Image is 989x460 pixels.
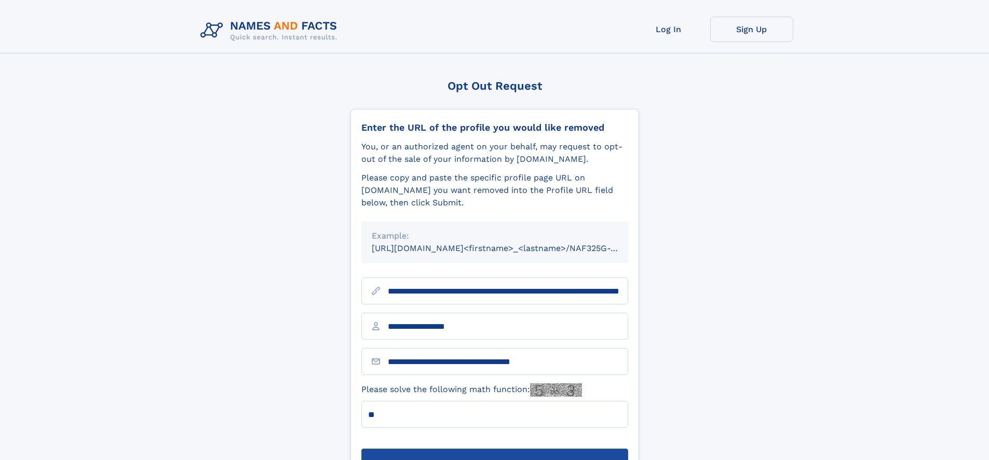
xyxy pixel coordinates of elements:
[710,17,793,42] a: Sign Up
[350,79,639,92] div: Opt Out Request
[627,17,710,42] a: Log In
[361,141,628,165] div: You, or an authorized agent on your behalf, may request to opt-out of the sale of your informatio...
[372,243,648,253] small: [URL][DOMAIN_NAME]<firstname>_<lastname>/NAF325G-xxxxxxxx
[372,230,618,242] div: Example:
[361,122,628,133] div: Enter the URL of the profile you would like removed
[361,172,628,209] div: Please copy and paste the specific profile page URL on [DOMAIN_NAME] you want removed into the Pr...
[361,383,582,397] label: Please solve the following math function:
[196,17,346,45] img: Logo Names and Facts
